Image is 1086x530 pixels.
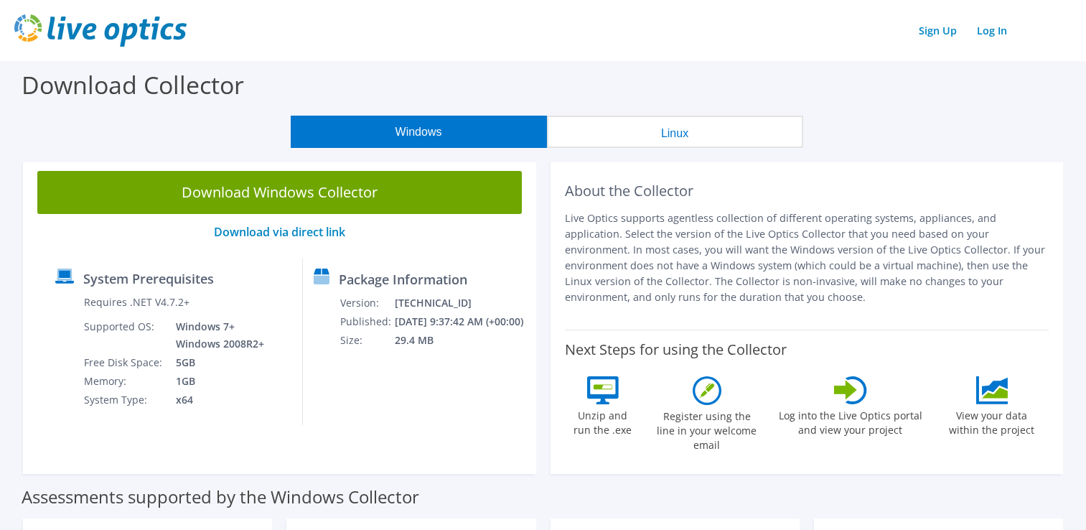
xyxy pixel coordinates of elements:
[84,295,189,310] label: Requires .NET V4.7.2+
[547,116,803,148] button: Linux
[165,372,267,391] td: 1GB
[291,116,547,148] button: Windows
[83,372,165,391] td: Memory:
[394,331,530,350] td: 29.4 MB
[340,312,394,331] td: Published:
[940,404,1044,437] label: View your data within the project
[653,405,761,452] label: Register using the line in your welcome email
[394,312,530,331] td: [DATE] 9:37:42 AM (+00:00)
[565,182,1049,200] h2: About the Collector
[165,391,267,409] td: x64
[970,20,1014,41] a: Log In
[37,171,522,214] a: Download Windows Collector
[340,294,394,312] td: Version:
[83,353,165,372] td: Free Disk Space:
[83,271,214,286] label: System Prerequisites
[570,404,636,437] label: Unzip and run the .exe
[165,317,267,353] td: Windows 7+ Windows 2008R2+
[22,490,419,504] label: Assessments supported by the Windows Collector
[565,341,787,358] label: Next Steps for using the Collector
[14,14,187,47] img: live_optics_svg.svg
[83,317,165,353] td: Supported OS:
[340,331,394,350] td: Size:
[165,353,267,372] td: 5GB
[83,391,165,409] td: System Type:
[565,210,1049,305] p: Live Optics supports agentless collection of different operating systems, appliances, and applica...
[22,68,244,101] label: Download Collector
[778,404,923,437] label: Log into the Live Optics portal and view your project
[339,272,467,287] label: Package Information
[394,294,530,312] td: [TECHNICAL_ID]
[912,20,964,41] a: Sign Up
[214,224,345,240] a: Download via direct link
